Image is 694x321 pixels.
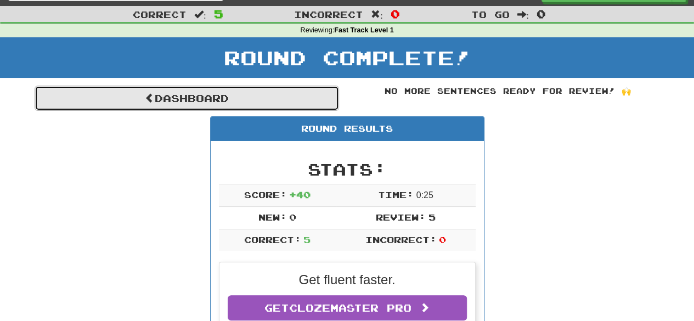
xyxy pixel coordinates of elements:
[4,47,690,69] h1: Round Complete!
[228,295,467,320] a: GetClozemaster Pro
[378,189,414,200] span: Time:
[244,189,287,200] span: Score:
[371,10,383,19] span: :
[244,234,301,245] span: Correct:
[219,160,476,178] h2: Stats:
[356,86,660,97] div: No more sentences ready for review! 🙌
[365,234,437,245] span: Incorrect:
[133,9,187,20] span: Correct
[376,212,426,222] span: Review:
[334,26,394,34] strong: Fast Track Level 1
[439,234,446,245] span: 0
[211,117,484,141] div: Round Results
[214,7,223,20] span: 5
[289,212,296,222] span: 0
[517,10,529,19] span: :
[428,212,436,222] span: 5
[471,9,509,20] span: To go
[289,302,411,314] span: Clozemaster Pro
[537,7,546,20] span: 0
[258,212,287,222] span: New:
[294,9,363,20] span: Incorrect
[228,271,467,289] p: Get fluent faster.
[35,86,339,111] a: Dashboard
[303,234,311,245] span: 5
[194,10,206,19] span: :
[391,7,400,20] span: 0
[416,190,433,200] span: 0 : 25
[289,189,311,200] span: + 40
